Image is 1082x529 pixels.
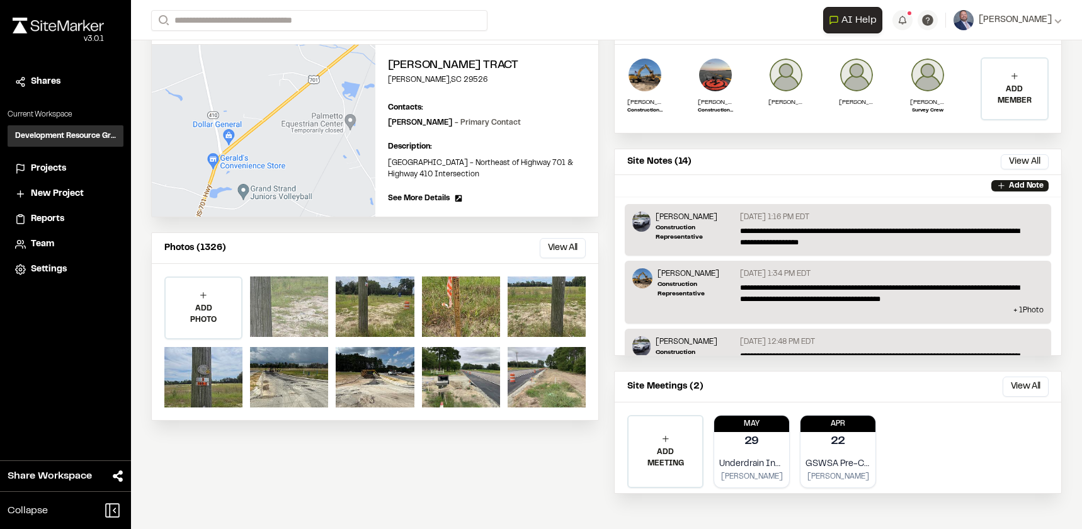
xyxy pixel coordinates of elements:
span: See More Details [388,193,450,204]
p: ADD MEMBER [982,84,1047,106]
button: Search [151,10,174,31]
p: [PERSON_NAME] , SC 29526 [388,74,586,86]
span: Projects [31,162,66,176]
div: Open AI Assistant [823,7,887,33]
p: 22 [831,433,846,450]
p: Photos (1326) [164,241,226,255]
img: Ross Edwards [627,57,663,93]
img: James Parker [839,57,874,93]
p: 29 [744,433,760,450]
p: Apr [800,418,875,429]
p: [GEOGRAPHIC_DATA] - Northeast of Highway 701 & Highway 410 Intersection [388,157,586,180]
p: Contacts: [388,102,423,113]
button: View All [1001,154,1049,169]
img: Ross Edwards [632,268,652,288]
img: rebrand.png [13,18,104,33]
img: Timothy Clark [632,212,651,232]
p: Description: [388,141,586,152]
p: [PERSON_NAME] [806,471,870,482]
p: Site Meetings (2) [627,380,703,394]
p: Current Workspace [8,109,123,120]
span: Team [31,237,54,251]
p: [PERSON_NAME] [719,471,784,482]
a: Settings [15,263,116,276]
p: Construction Representative [656,223,736,242]
img: Zach Thompson [698,57,733,93]
p: Underdrain Inspection with [GEOGRAPHIC_DATA] [719,457,784,471]
p: Construction Representative [627,107,663,115]
p: [DATE] 1:16 PM EDT [740,212,809,223]
p: [PERSON_NAME] [768,98,804,107]
span: - Primary Contact [455,120,521,126]
span: Collapse [8,503,48,518]
p: [PERSON_NAME] [698,98,733,107]
a: Reports [15,212,116,226]
p: Construction Representative [658,280,735,299]
p: [PERSON_NAME] [656,212,736,223]
img: Spencer Harrelson [768,57,804,93]
span: [PERSON_NAME] [979,13,1052,27]
div: Oh geez...please don't... [13,33,104,45]
a: New Project [15,187,116,201]
span: Shares [31,75,60,89]
button: Open AI Assistant [823,7,882,33]
h3: Development Resource Group [15,130,116,142]
span: New Project [31,187,84,201]
p: Add Note [1009,180,1044,191]
span: Settings [31,263,67,276]
p: [PERSON_NAME] [910,98,945,107]
a: Team [15,237,116,251]
p: ADD PHOTO [166,303,241,326]
p: Site Notes (14) [627,155,692,169]
img: User [954,10,974,30]
p: [PERSON_NAME] [656,336,736,348]
button: View All [1003,377,1049,397]
p: GSWSA Pre-Con [806,457,870,471]
p: Survey Crew [910,107,945,115]
span: Share Workspace [8,469,92,484]
button: [PERSON_NAME] [954,10,1062,30]
p: Construction Representative [656,348,736,367]
p: ADD MEETING [629,447,702,469]
img: Rhett Woolard [910,57,945,93]
p: [PERSON_NAME] [658,268,735,280]
p: [PERSON_NAME] [839,98,874,107]
span: AI Help [841,13,877,28]
p: [PERSON_NAME] [388,117,521,128]
a: Shares [15,75,116,89]
p: [PERSON_NAME] [627,98,663,107]
button: View All [540,238,586,258]
p: [DATE] 12:48 PM EDT [740,336,815,348]
p: Construction Manager [698,107,733,115]
img: Timothy Clark [632,336,651,356]
p: [DATE] 1:34 PM EDT [740,268,811,280]
span: Reports [31,212,64,226]
a: Projects [15,162,116,176]
p: May [714,418,789,429]
h2: [PERSON_NAME] Tract [388,57,586,74]
p: + 1 Photo [632,305,1044,316]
